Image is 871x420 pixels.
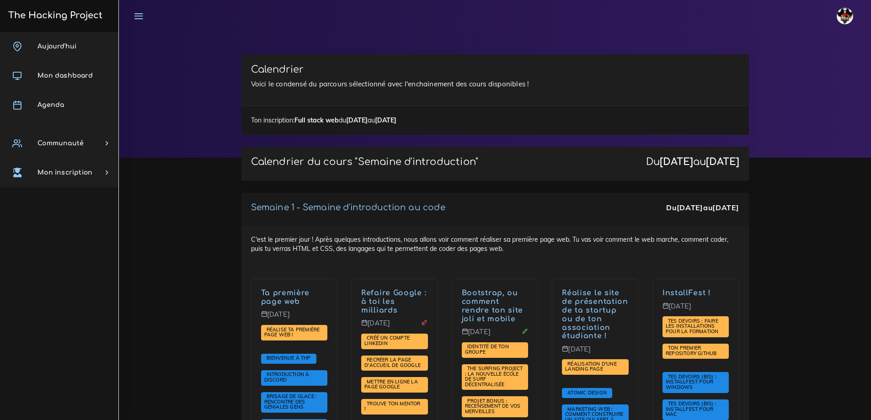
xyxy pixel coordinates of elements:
a: Trouve ton mentor ! [364,400,421,412]
div: Ton inscription: du au [241,106,749,134]
p: C'est l'heure de ton premier véritable projet ! Tu vas recréer la très célèbre page d'accueil de ... [361,289,428,314]
span: Salut à toi et bienvenue à The Hacking Project. Que tu sois avec nous pour 3 semaines, 12 semaine... [261,354,316,364]
a: Ton premier repository GitHub [666,345,719,357]
strong: [DATE] [375,116,396,124]
strong: [DATE] [346,116,368,124]
a: Réalise ta première page web ! [264,326,320,338]
span: Nous allons te montrer comment mettre en place WSL 2 sur ton ordinateur Windows 10. Ne le fait pa... [663,372,729,393]
a: PROJET BONUS : recensement de vos merveilles [465,398,521,415]
a: Tes devoirs (bis) : Installfest pour MAC [666,401,716,418]
a: InstallFest ! [663,289,711,297]
span: Pour cette session, nous allons utiliser Discord, un puissant outil de gestion de communauté. Nou... [261,370,328,386]
span: The Surfing Project : la nouvelle école de surf décentralisée [465,365,523,388]
span: Nous allons te donner des devoirs pour le weekend : faire en sorte que ton ordinateur soit prêt p... [663,316,729,337]
a: Ta première page web [261,289,310,306]
span: Mon dashboard [37,72,93,79]
span: Identité de ton groupe [465,343,509,355]
span: Nous allons te demander de trouver la personne qui va t'aider à faire la formation dans les meill... [361,399,428,415]
span: Nous allons te demander d'imaginer l'univers autour de ton groupe de travail. [462,342,529,358]
strong: [DATE] [706,156,739,167]
a: Identité de ton groupe [465,344,509,356]
strong: [DATE] [712,203,739,212]
span: Introduction à Discord [264,371,310,383]
span: Recréer la page d'accueil de Google [364,356,423,368]
span: Bienvenue à THP [264,355,313,361]
p: [DATE] [663,303,729,317]
a: Réalisation d'une landing page [565,361,617,373]
a: Créé un compte LinkedIn [364,335,410,347]
div: Du au [666,202,739,213]
a: The Surfing Project : la nouvelle école de surf décentralisée [465,366,523,388]
i: Projet à rendre ce jour-là [421,319,427,326]
span: Tes devoirs (bis) : Installfest pour MAC [666,400,716,417]
span: Mettre en ligne la page Google [364,378,418,390]
p: Après avoir vu comment faire ses première pages, nous allons te montrer Bootstrap, un puissant fr... [462,289,529,323]
img: avatar [837,8,853,24]
p: [DATE] [562,346,629,360]
a: Atomic Design [565,389,609,396]
a: Réalise le site de présentation de ta startup ou de ton association étudiante ! [562,289,628,340]
span: Ce projet vise à souder la communauté en faisant profiter au plus grand nombre de vos projets. [462,396,529,417]
p: [DATE] [361,319,428,334]
a: Brisage de glace : rencontre des géniales gens [264,393,317,410]
div: Du au [646,156,739,168]
span: Dans ce projet, nous te demanderons de coder ta première page web. Ce sera l'occasion d'appliquer... [261,325,328,340]
span: Mon inscription [37,169,92,176]
a: Recréer la page d'accueil de Google [364,357,423,369]
p: Voici le condensé du parcours sélectionné avec l'enchainement des cours disponibles ! [251,79,739,90]
span: Tu vas devoir refaire la page d'accueil de The Surfing Project, une école de code décentralisée. ... [462,364,529,390]
a: Semaine 1 - Semaine d'introduction au code [251,203,445,212]
span: Agenda [37,101,64,108]
p: Et voilà ! Nous te donnerons les astuces marketing pour bien savoir vendre un concept ou une idée... [562,289,629,340]
a: Refaire Google : à toi les milliards [361,289,426,314]
p: [DATE] [462,328,529,343]
strong: [DATE] [677,203,703,212]
span: Tu vas voir comment penser composants quand tu fais des pages web. [562,388,612,398]
span: Aujourd'hui [37,43,76,50]
a: Bienvenue à THP [264,355,313,362]
p: C'est le premier jour ! Après quelques introductions, nous allons voir comment réaliser sa premiè... [261,289,328,306]
span: Communauté [37,140,84,147]
span: Créé un compte LinkedIn [364,335,410,346]
span: Tes devoirs (bis) : Installfest pour Windows [666,373,716,390]
i: Corrections cette journée là [522,328,528,335]
span: L'intitulé du projet est simple, mais le projet sera plus dur qu'il n'y parait. [361,356,428,371]
span: THP est avant tout un aventure humaine avec des rencontres. Avant de commencer nous allons te dem... [261,392,328,413]
strong: [DATE] [660,156,693,167]
a: Bootstrap, ou comment rendre ton site joli et mobile [462,289,524,323]
span: Dans ce projet, tu vas mettre en place un compte LinkedIn et le préparer pour ta future vie. [361,334,428,349]
a: Tes devoirs (bis) : Installfest pour Windows [666,374,716,391]
p: [DATE] [261,311,328,325]
span: Le projet de toute une semaine ! Tu vas réaliser la page de présentation d'une organisation de to... [562,359,629,375]
a: Mettre en ligne la page Google [364,379,418,391]
span: Brisage de glace : rencontre des géniales gens [264,393,317,410]
span: Utilise tout ce que tu as vu jusqu'à présent pour faire profiter à la terre entière de ton super ... [361,377,428,393]
p: Journée InstallFest - Git & Github [663,289,729,298]
h3: Calendrier [251,64,739,75]
span: Réalisation d'une landing page [565,361,617,372]
a: Introduction à Discord [264,372,310,383]
a: Tes devoirs : faire les installations pour la formation [666,318,721,335]
strong: Full stack web [294,116,339,124]
p: Calendrier du cours "Semaine d'introduction" [251,156,479,168]
h3: The Hacking Project [5,11,102,21]
span: Il est temps de faire toutes les installations nécéssaire au bon déroulement de ta formation chez... [663,399,729,420]
span: Pour ce projet, nous allons te proposer d'utiliser ton nouveau terminal afin de faire marcher Git... [663,344,729,359]
span: Ton premier repository GitHub [666,345,719,356]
